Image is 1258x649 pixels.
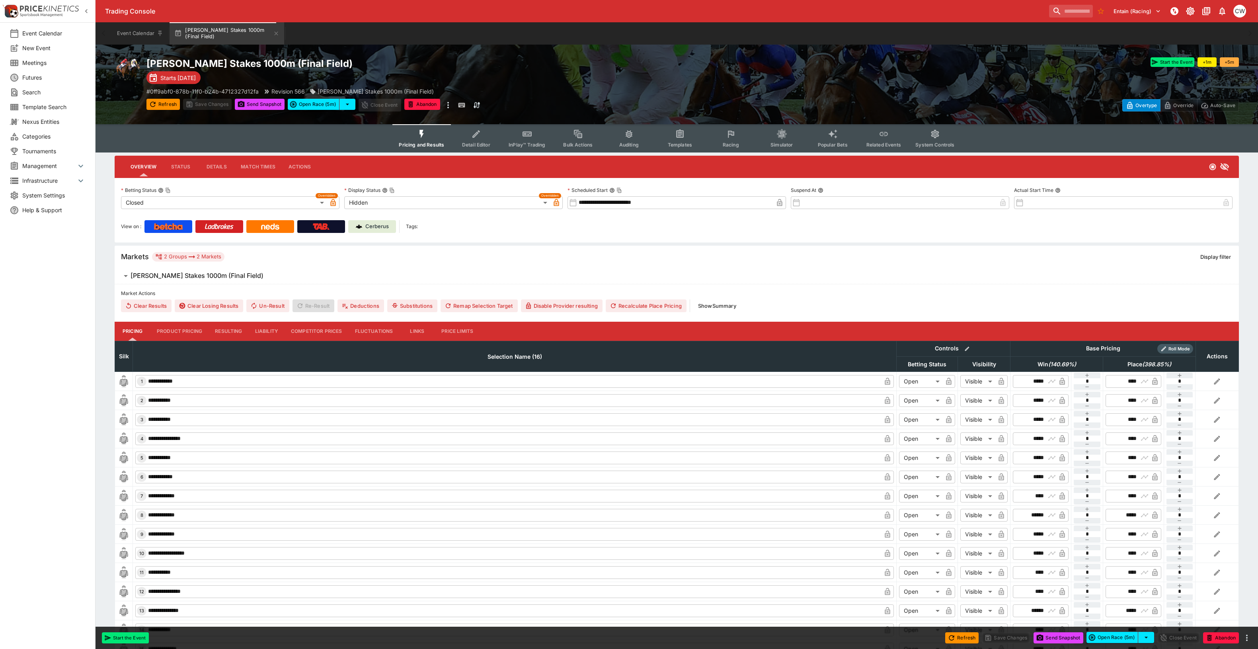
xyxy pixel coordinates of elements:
button: Links [399,322,435,341]
button: Auto-Save [1197,99,1239,111]
button: Actions [282,157,318,176]
img: blank-silk.png [117,509,130,522]
span: Overridden [318,193,335,198]
button: Select Tenant [1109,5,1166,18]
div: Visible [960,432,995,445]
p: Cerberus [365,223,389,231]
span: 5 [139,455,145,461]
button: Clear Losing Results [175,299,243,312]
div: Visible [960,471,995,483]
span: Nexus Entities [22,117,86,126]
div: Visible [960,452,995,464]
img: blank-silk.png [117,452,130,464]
button: Disable Provider resulting [521,299,603,312]
span: 4 [139,436,145,442]
div: split button [1086,632,1154,643]
span: Auditing [619,142,639,148]
div: Christopher Winter [1233,5,1246,18]
span: 10 [138,551,146,556]
img: blank-silk.png [117,375,130,388]
img: horse_racing.png [115,57,140,83]
span: Mark an event as closed and abandoned. [404,100,440,108]
span: Management [22,162,76,170]
button: Recalculate Place Pricing [606,299,687,312]
button: Competitor Prices [285,322,349,341]
span: Meetings [22,59,86,67]
img: Ladbrokes [205,223,234,230]
span: 1 [139,379,144,384]
th: Controls [897,341,1010,356]
div: Visible [960,375,995,388]
div: Open [899,413,942,426]
button: Send Snapshot [235,99,285,110]
div: Visible [960,394,995,407]
button: select merge strategy [339,99,355,110]
span: 9 [139,532,145,537]
div: Open [899,585,942,598]
img: blank-silk.png [117,471,130,483]
div: Open [899,547,942,560]
div: 2 Groups 2 Markets [155,252,221,262]
span: Futures [22,73,86,82]
button: Copy To Clipboard [616,188,622,193]
span: Popular Bets [818,142,848,148]
span: Visibility [963,360,1005,369]
p: Actual Start Time [1014,187,1053,194]
img: TabNZ [313,223,330,230]
button: Details [199,157,234,176]
button: select merge strategy [1138,632,1154,643]
span: Infrastructure [22,176,76,185]
button: Copy To Clipboard [389,188,395,193]
button: Pricing [115,322,150,341]
h5: Markets [121,252,149,261]
img: blank-silk.png [117,585,130,598]
div: Open [899,452,942,464]
button: Match Times [234,157,282,176]
p: Auto-Save [1210,101,1235,109]
p: Display Status [344,187,380,194]
p: Starts [DATE] [160,74,196,82]
em: ( 398.85 %) [1142,360,1171,369]
div: Visible [960,604,995,617]
div: Open [899,432,942,445]
svg: Hidden [1220,162,1229,172]
img: blank-silk.png [117,547,130,560]
img: blank-silk.png [117,432,130,445]
span: 13 [138,608,146,614]
button: Status [163,157,199,176]
img: blank-silk.png [117,604,130,617]
p: Revision 566 [271,87,305,96]
label: Market Actions [121,287,1233,299]
span: Help & Support [22,206,86,214]
p: Suspend At [791,187,816,194]
span: Win(140.69%) [1029,360,1085,369]
button: Abandon [404,99,440,110]
p: Override [1173,101,1194,109]
span: Template Search [22,103,86,111]
img: PriceKinetics [20,6,79,12]
p: Scheduled Start [568,187,608,194]
svg: Closed [1209,163,1217,171]
p: Copy To Clipboard [146,87,259,96]
button: [PERSON_NAME] Stakes 1000m (Final Field) [170,22,284,45]
th: Silk [115,341,133,371]
button: Bulk edit [962,344,972,354]
div: Show/hide Price Roll mode configuration. [1157,344,1193,354]
div: Moir Stakes 1000m (Final Field) [310,87,434,96]
p: Betting Status [121,187,156,194]
span: System Settings [22,191,86,199]
button: Refresh [146,99,180,110]
span: Roll Mode [1165,346,1193,352]
span: Un-Result [246,299,289,312]
span: 8 [139,512,145,518]
button: Open Race (5m) [1086,632,1138,643]
button: Copy To Clipboard [165,188,171,193]
button: Scheduled StartCopy To Clipboard [609,188,615,193]
div: Visible [960,547,995,560]
input: search [1049,5,1093,18]
button: Resulting [209,322,248,341]
div: Open [899,394,942,407]
h6: [PERSON_NAME] Stakes 1000m (Final Field) [131,272,263,280]
span: Re-Result [293,299,334,312]
button: Price Limits [435,322,480,341]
